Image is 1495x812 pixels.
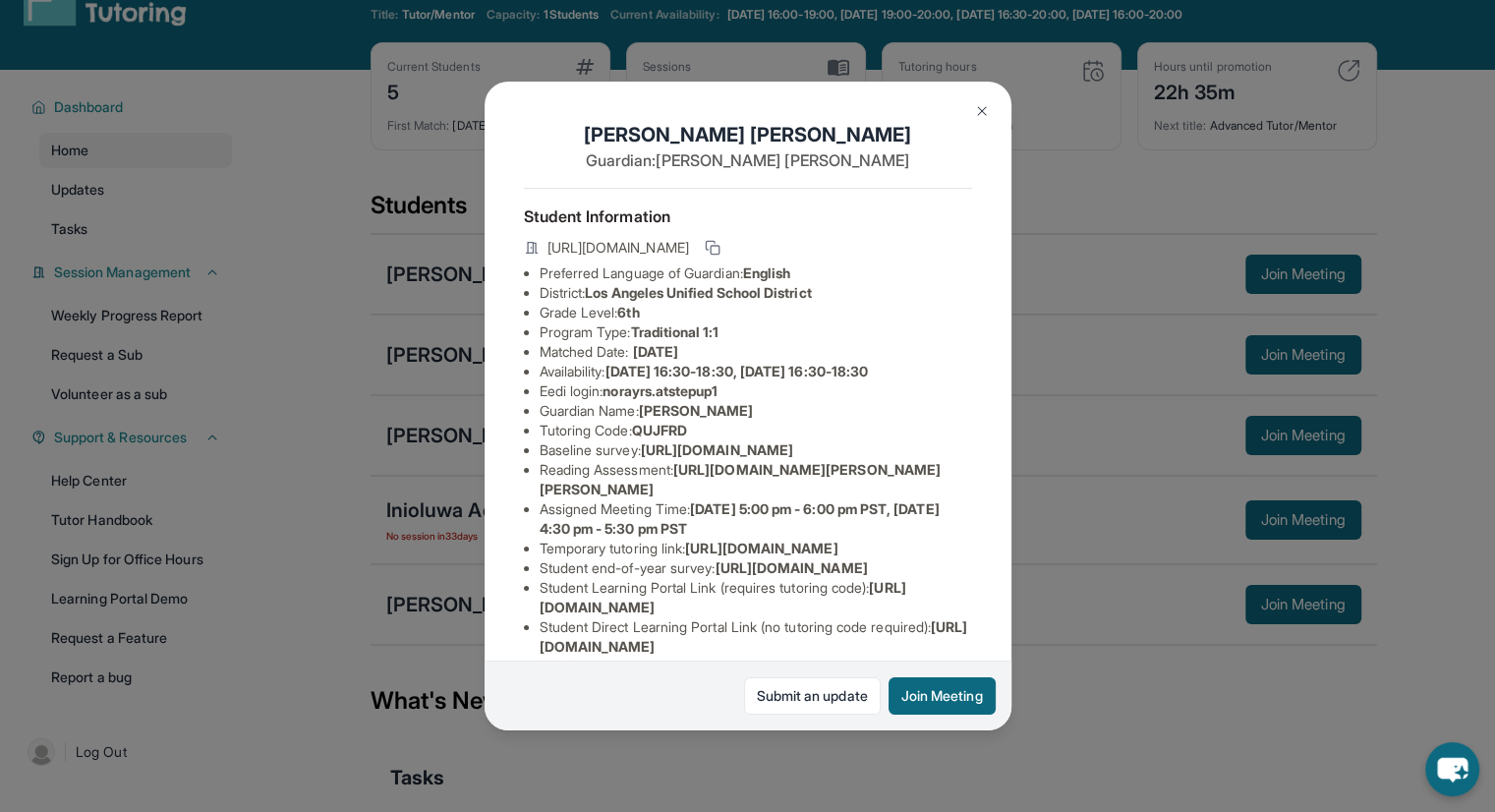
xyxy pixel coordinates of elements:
span: [DATE] [633,343,678,360]
button: Copy link [701,236,724,260]
li: Guardian Name : [540,401,972,421]
li: Reading Assessment : [540,460,972,499]
span: [URL][DOMAIN_NAME] [715,559,867,576]
span: [URL][DOMAIN_NAME] [547,238,689,258]
span: [DATE] 16:30-18:30, [DATE] 16:30-18:30 [604,363,868,379]
span: 6th [617,304,639,320]
span: QUJFRD [632,422,687,438]
li: Program Type: [540,322,972,342]
span: [URL][DOMAIN_NAME] [685,540,837,556]
h4: Student Information [524,204,972,228]
li: Preferred Language of Guardian: [540,263,972,283]
li: Student Direct Learning Portal Link (no tutoring code required) : [540,617,972,657]
span: [PERSON_NAME] [639,402,754,419]
h1: [PERSON_NAME] [PERSON_NAME] [524,121,972,148]
li: Grade Level: [540,303,972,322]
img: Close Icon [974,103,990,119]
span: Traditional 1:1 [630,323,719,340]
li: Availability: [540,362,972,381]
li: Matched Date: [540,342,972,362]
li: Tutoring Code : [540,421,972,440]
li: Temporary tutoring link : [540,539,972,558]
li: Assigned Meeting Time : [540,499,972,539]
span: norayrs.atstepup1 [603,382,718,399]
li: EEDI Password : [540,657,972,676]
p: Guardian: [PERSON_NAME] [PERSON_NAME] [524,148,972,172]
a: Submit an update [744,677,881,715]
li: Student Learning Portal Link (requires tutoring code) : [540,578,972,617]
li: Baseline survey : [540,440,972,460]
li: District: [540,283,972,303]
button: chat-button [1425,742,1479,796]
span: stepup24 [637,658,698,674]
span: [URL][DOMAIN_NAME][PERSON_NAME][PERSON_NAME] [540,461,942,497]
li: Eedi login : [540,381,972,401]
span: [DATE] 5:00 pm - 6:00 pm PST, [DATE] 4:30 pm - 5:30 pm PST [540,500,940,537]
button: Join Meeting [889,677,996,715]
li: Student end-of-year survey : [540,558,972,578]
span: [URL][DOMAIN_NAME] [641,441,793,458]
span: English [743,264,791,281]
span: Los Angeles Unified School District [585,284,811,301]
